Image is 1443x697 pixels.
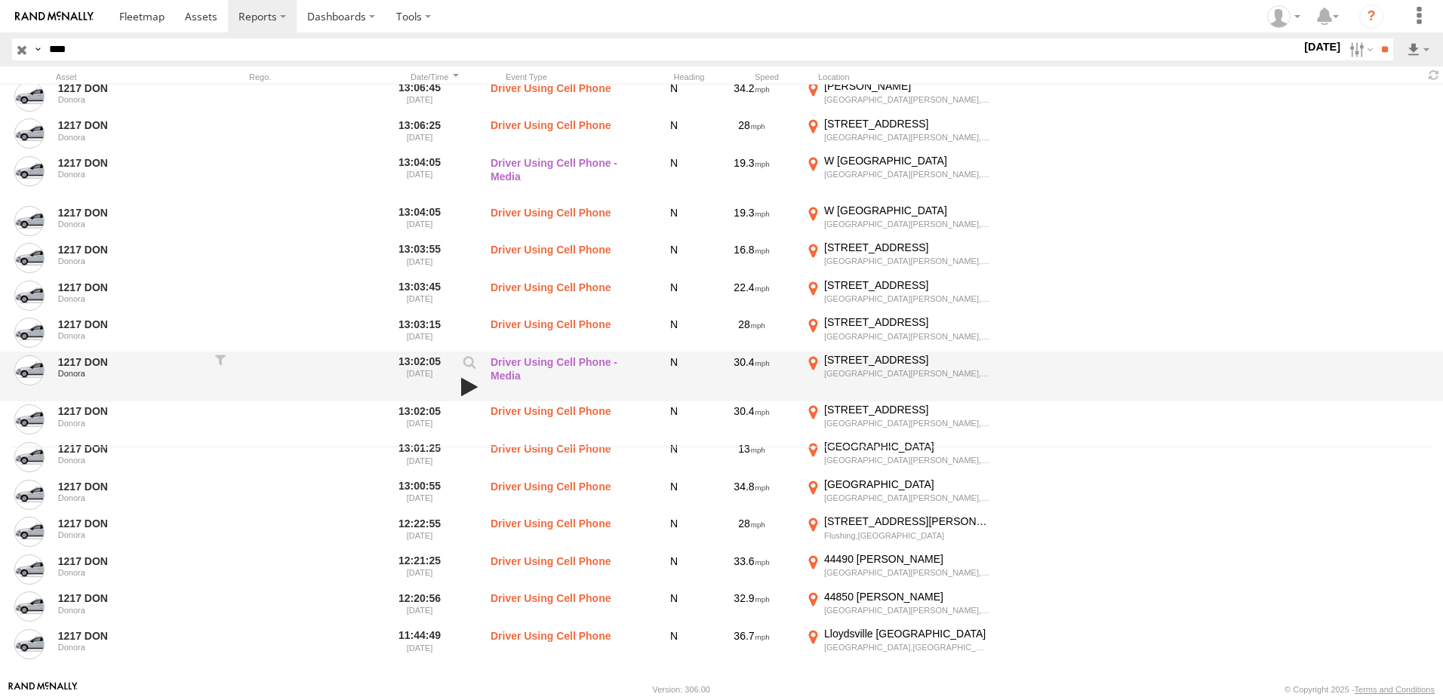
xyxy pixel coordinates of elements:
label: Export results as... [1405,38,1431,60]
label: 12:20:56 [DATE] [391,590,448,625]
div: [GEOGRAPHIC_DATA][PERSON_NAME],[GEOGRAPHIC_DATA] [824,605,989,616]
div: Flushing,[GEOGRAPHIC_DATA] [824,530,989,541]
label: Driver Using Cell Phone - Media [491,353,642,400]
div: W [GEOGRAPHIC_DATA] [824,204,989,217]
div: [GEOGRAPHIC_DATA][PERSON_NAME],[GEOGRAPHIC_DATA] [824,368,989,379]
div: [GEOGRAPHIC_DATA] [824,440,989,453]
label: Driver Using Cell Phone [491,440,642,474]
label: 13:03:55 [DATE] [391,241,448,275]
div: Filter to this asset's events [213,353,228,400]
label: View Event Parameters [457,355,482,376]
a: Terms and Conditions [1355,685,1435,694]
div: [GEOGRAPHIC_DATA][PERSON_NAME],[GEOGRAPHIC_DATA] [824,132,989,143]
div: 19.3 [706,204,797,238]
label: Click to View Event Location [803,241,992,275]
div: N [648,590,700,625]
label: Driver Using Cell Phone [491,590,642,625]
label: Driver Using Cell Phone - Media [491,154,642,201]
div: [GEOGRAPHIC_DATA][PERSON_NAME],[GEOGRAPHIC_DATA] [824,256,989,266]
div: 28 [706,315,797,350]
label: Click to View Event Location [803,79,992,114]
label: Driver Using Cell Phone [491,204,642,238]
div: Donora [58,493,205,502]
label: 13:06:45 [DATE] [391,79,448,114]
div: N [648,154,700,201]
a: 1217 DON [58,480,205,493]
div: [STREET_ADDRESS] [824,403,989,416]
div: Donora [58,606,205,615]
div: 28 [706,117,797,152]
div: Donora [58,170,205,179]
div: N [648,514,700,549]
a: 1217 DON [58,281,205,294]
label: Driver Using Cell Phone [491,117,642,152]
a: View Attached Media (Video) [457,376,482,398]
label: Driver Using Cell Phone [491,278,642,313]
label: Click to View Event Location [803,552,992,587]
div: Derrick Ball [1262,5,1306,28]
label: 13:03:15 [DATE] [391,315,448,350]
label: Click to View Event Location [803,514,992,549]
img: rand-logo.svg [15,11,94,22]
div: [PERSON_NAME] [824,79,989,93]
label: 11:44:49 [DATE] [391,627,448,662]
label: Driver Using Cell Phone [491,241,642,275]
div: [STREET_ADDRESS] [824,117,989,130]
label: 13:01:25 [DATE] [391,440,448,474]
div: N [648,79,700,114]
div: W [GEOGRAPHIC_DATA] [824,154,989,167]
a: 1217 DON [58,156,205,170]
div: [STREET_ADDRESS] [824,353,989,367]
label: Click to View Event Location [803,627,992,662]
div: N [648,627,700,662]
div: N [648,241,700,275]
label: 13:04:05 [DATE] [391,154,448,201]
div: Donora [58,95,205,104]
label: Click to View Event Location [803,403,992,438]
div: Version: 306.00 [653,685,710,694]
div: 36.7 [706,627,797,662]
div: 30.4 [706,353,797,400]
a: 1217 DON [58,81,205,95]
div: N [648,477,700,512]
div: N [648,403,700,438]
label: Search Query [32,38,44,60]
div: N [648,278,700,313]
label: 13:03:45 [DATE] [391,278,448,313]
div: 44850 [PERSON_NAME] [824,590,989,603]
label: 13:06:25 [DATE] [391,117,448,152]
div: 34.8 [706,477,797,512]
label: Driver Using Cell Phone [491,552,642,587]
a: 1217 DON [58,442,205,456]
div: 30.4 [706,403,797,438]
label: Click to View Event Location [803,117,992,152]
label: Click to View Event Location [803,154,992,201]
a: Visit our Website [8,682,78,697]
label: 13:02:05 [DATE] [391,353,448,400]
label: Click to View Event Location [803,440,992,474]
div: Lloydsville [GEOGRAPHIC_DATA] [824,627,989,640]
div: Donora [58,456,205,465]
div: Donora [58,256,205,266]
div: Donora [58,568,205,577]
a: 1217 DON [58,591,205,605]
div: Donora [58,294,205,303]
label: Click to View Event Location [803,477,992,512]
div: 16.8 [706,241,797,275]
div: [GEOGRAPHIC_DATA][PERSON_NAME],[GEOGRAPHIC_DATA] [824,455,989,465]
div: N [648,117,700,152]
div: Donora [58,369,205,378]
div: 13 [706,440,797,474]
label: Driver Using Cell Phone [491,627,642,662]
label: [DATE] [1301,38,1343,55]
div: [GEOGRAPHIC_DATA][PERSON_NAME],[GEOGRAPHIC_DATA] [824,493,989,503]
i: ? [1359,5,1383,29]
div: 28 [706,514,797,549]
div: 32.9 [706,590,797,625]
div: [GEOGRAPHIC_DATA][PERSON_NAME],[GEOGRAPHIC_DATA] [824,331,989,342]
div: [GEOGRAPHIC_DATA][PERSON_NAME],[GEOGRAPHIC_DATA] [824,94,989,105]
div: Donora [58,133,205,142]
div: N [648,204,700,238]
label: Driver Using Cell Phone [491,514,642,549]
div: [STREET_ADDRESS] [824,315,989,329]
